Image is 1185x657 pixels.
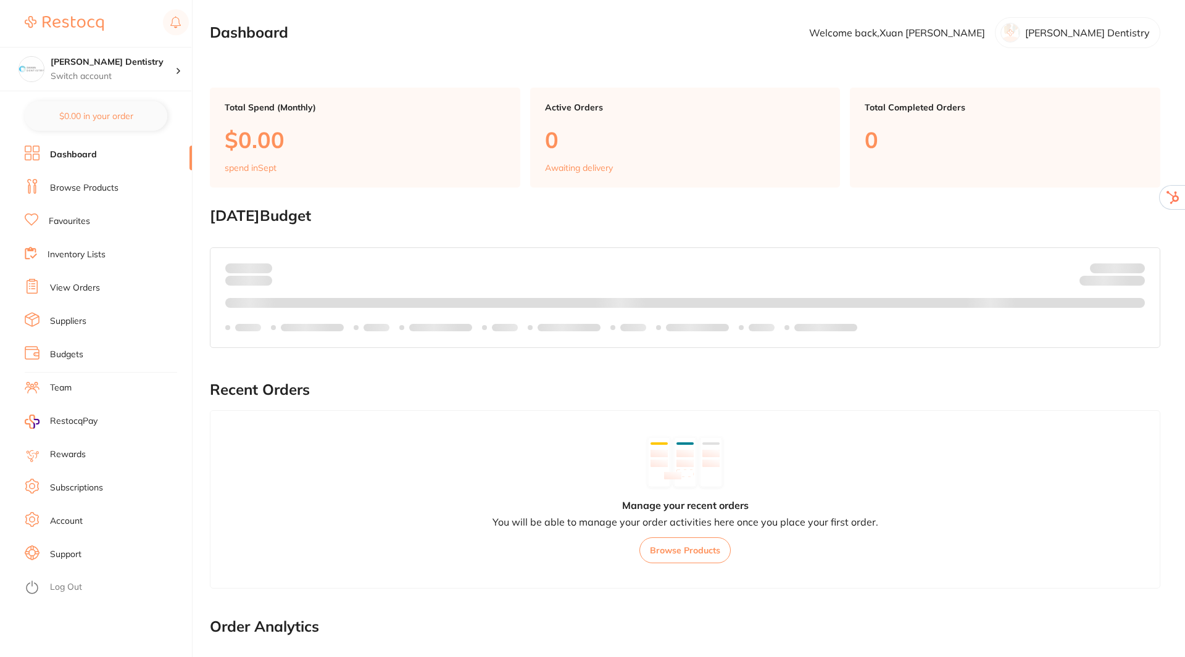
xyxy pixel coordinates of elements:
button: Browse Products [639,537,731,563]
p: $0.00 [225,127,505,152]
a: Suppliers [50,315,86,328]
img: RestocqPay [25,415,39,429]
p: 0 [865,127,1145,152]
img: Swann Dentistry [19,57,44,81]
a: Favourites [49,215,90,228]
p: Total Spend (Monthly) [225,102,505,112]
p: Total Completed Orders [865,102,1145,112]
a: Team [50,382,72,394]
a: Account [50,515,83,527]
h2: [DATE] Budget [210,207,1160,225]
strong: $NaN [1121,262,1145,273]
p: You will be able to manage your order activities here once you place your first order. [493,516,878,527]
a: Rewards [50,448,86,461]
p: Welcome back, Xuan [PERSON_NAME] [809,27,985,38]
img: Restocq Logo [25,16,104,31]
p: Labels extended [794,323,857,333]
p: Labels [492,323,518,333]
p: Labels [364,323,389,333]
p: Switch account [51,70,175,83]
a: Active Orders0Awaiting delivery [530,88,841,188]
a: Subscriptions [50,482,103,494]
strong: $0.00 [1123,278,1145,289]
h2: Dashboard [210,24,288,41]
h2: Order Analytics [210,618,1160,635]
button: $0.00 in your order [25,101,167,131]
p: Labels [749,323,775,333]
p: [PERSON_NAME] Dentistry [1025,27,1150,38]
a: View Orders [50,282,100,294]
p: Labels [620,323,646,333]
p: Active Orders [545,102,826,112]
p: month [225,273,272,288]
a: Support [50,548,81,561]
h4: Manage your recent orders [622,500,749,511]
p: Labels extended [281,323,344,333]
p: Labels [235,323,261,333]
a: Dashboard [50,149,97,161]
p: Spent: [225,263,272,273]
a: Total Completed Orders0 [850,88,1160,188]
a: Restocq Logo [25,9,104,38]
h4: Swann Dentistry [51,56,175,68]
p: spend in Sept [225,163,276,173]
h2: Recent Orders [210,381,1160,399]
p: Remaining: [1079,273,1145,288]
p: 0 [545,127,826,152]
a: Log Out [50,581,82,593]
p: Awaiting delivery [545,163,613,173]
strong: $0.00 [251,262,272,273]
a: Budgets [50,349,83,361]
p: Labels extended [666,323,729,333]
span: RestocqPay [50,415,98,428]
a: Browse Products [50,182,118,194]
button: Log Out [25,578,188,598]
a: RestocqPay [25,415,98,429]
p: Labels extended [538,323,601,333]
p: Budget: [1090,263,1145,273]
p: Labels extended [409,323,472,333]
a: Inventory Lists [48,249,106,261]
a: Total Spend (Monthly)$0.00spend inSept [210,88,520,188]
